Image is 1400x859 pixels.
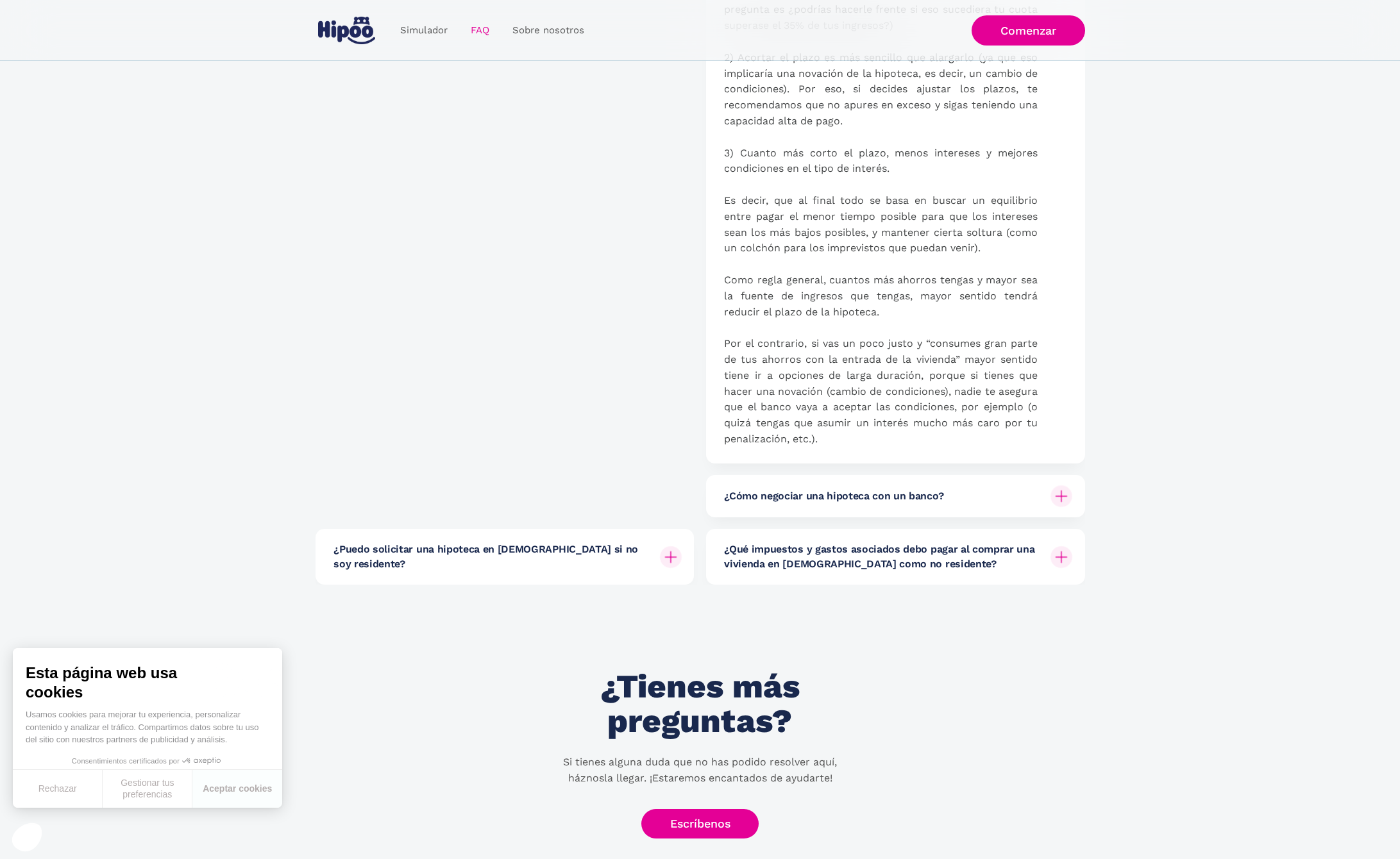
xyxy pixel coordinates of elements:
a: Simulador [389,18,459,43]
a: Escríbenos [641,809,759,839]
h6: ¿Qué impuestos y gastos asociados debo pagar al comprar una vivienda en [DEMOGRAPHIC_DATA] como n... [724,542,1040,571]
h6: ¿Cómo negociar una hipoteca con un banco? [724,489,943,503]
h1: ¿Tienes más preguntas? [552,669,848,738]
a: FAQ [459,18,501,43]
p: Si tienes alguna duda que no has podido resolver aquí, háznosla llegar. ¡Estaremos encantados de ... [546,755,854,787]
a: home [316,12,378,49]
h6: ¿Puedo solicitar una hipoteca en [DEMOGRAPHIC_DATA] si no soy residente? [333,542,650,571]
a: Sobre nosotros [501,18,596,43]
a: Comenzar [972,15,1085,46]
